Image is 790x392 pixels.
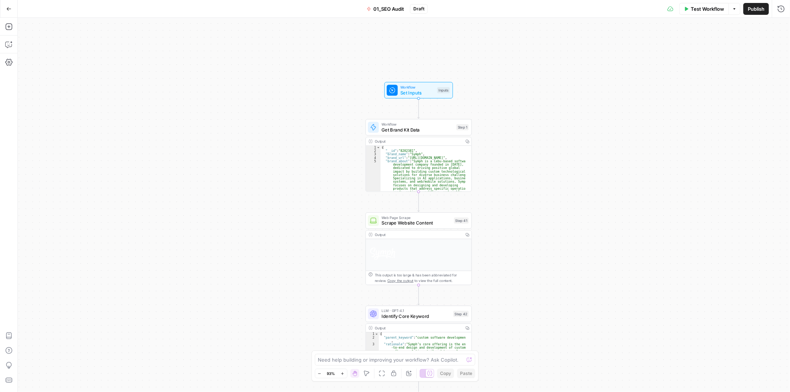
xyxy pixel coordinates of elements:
span: Toggle code folding, rows 1 through 16 [376,146,380,149]
span: Workflow [400,84,434,90]
span: Publish [748,5,764,13]
div: 3 [366,153,381,156]
span: 01_SEO Audit [373,5,404,13]
span: Paste [460,370,472,377]
button: Publish [743,3,769,15]
div: 2 [366,149,381,153]
div: This output is too large & has been abbreviated for review. to view the full content. [375,272,469,283]
span: Set Inputs [400,89,434,96]
div: Output [375,325,461,331]
span: Web Page Scrape [381,215,451,220]
button: Paste [457,369,475,378]
div: Output [375,139,461,144]
div: Output [375,232,461,237]
div: 1 [366,146,381,149]
span: Copy the output [387,279,413,283]
div: 5 [366,160,381,211]
div: Step 1 [456,124,469,130]
div: 3 [366,343,379,391]
span: Toggle code folding, rows 1 through 9 [375,332,379,336]
span: LLM · GPT-4.1 [381,308,450,313]
div: LLM · GPT-4.1Identify Core KeywordStep 42Output{ "parent_keyword":"custom software development" ,... [366,306,472,378]
span: Draft [413,6,424,12]
div: 4 [366,156,381,159]
div: WorkflowSet InputsInputs [366,82,472,98]
div: 1 [366,332,379,336]
span: Scrape Website Content [381,220,451,227]
button: 01_SEO Audit [362,3,409,15]
g: Edge from step_1 to step_41 [418,192,420,212]
div: Inputs [437,87,450,93]
span: Get Brand Kit Data [381,126,453,133]
span: Test Workflow [691,5,724,13]
span: Copy [440,370,451,377]
div: Step 41 [454,217,469,224]
span: 93% [327,371,335,376]
button: Copy [437,369,454,378]
div: WorkflowGet Brand Kit DataStep 1Output{ "__id":"8202381", "brand_name":"Symph", "brand_url":"[URL... [366,119,472,192]
div: Step 42 [453,311,469,317]
g: Edge from step_41 to step_42 [418,285,420,305]
span: Identify Core Keyword [381,313,450,320]
button: Test Workflow [679,3,729,15]
g: Edge from start to step_1 [418,99,420,119]
div: 2 [366,336,379,343]
span: Workflow [381,122,453,127]
div: Web Page ScrapeScrape Website ContentStep 41OutputThis output is too large & has been abbreviated... [366,212,472,285]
